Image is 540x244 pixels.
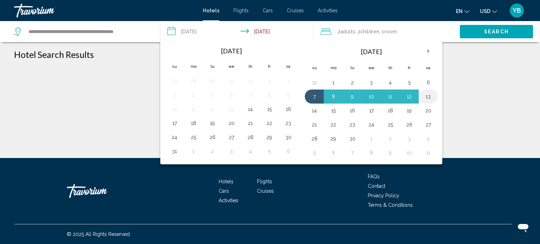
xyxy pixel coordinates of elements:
button: Day 31 [245,76,256,86]
a: Contact [368,183,385,189]
button: Next month [419,43,438,59]
th: [DATE] [184,43,279,59]
button: Day 1 [366,134,377,144]
button: Day 5 [264,146,275,156]
button: Day 29 [328,134,339,144]
button: Day 2 [385,134,396,144]
p: No results based on your filters [11,67,529,77]
button: Day 29 [264,132,275,142]
button: Day 14 [309,106,320,116]
a: Travorium [67,180,137,202]
a: Travorium [14,4,196,18]
a: Cruises [257,188,274,194]
button: Day 24 [169,132,180,142]
button: Day 3 [169,90,180,100]
a: Activities [318,8,337,13]
button: Day 19 [404,106,415,116]
span: USD [480,8,490,14]
button: Day 9 [385,148,396,158]
a: Cruises [287,8,304,13]
button: Day 31 [309,78,320,87]
button: Check-in date: Jun 11, 2024 Check-out date: Jun 18, 2024 [160,21,314,42]
span: © 2025 All Rights Reserved. [67,231,131,237]
a: Activities [219,198,238,203]
span: 2 [337,27,355,37]
button: Travelers: 2 adults, 2 children [314,21,460,42]
button: Day 22 [328,120,339,130]
button: Day 10 [366,92,377,101]
button: Day 28 [309,134,320,144]
button: Day 26 [404,120,415,130]
button: Day 30 [283,132,294,142]
button: Day 25 [385,120,396,130]
button: Day 5 [207,90,218,100]
button: Day 12 [207,104,218,114]
a: FAQs [368,174,380,179]
button: Day 3 [226,146,237,156]
button: Day 27 [169,76,180,86]
button: Day 25 [188,132,199,142]
button: Day 2 [283,76,294,86]
button: Day 13 [423,92,434,101]
button: Change language [456,6,469,16]
a: Cars [219,188,229,194]
span: Adults [340,29,355,34]
button: Day 22 [264,118,275,128]
button: Day 2 [207,146,218,156]
button: Day 15 [328,106,339,116]
span: Terms & Conditions [368,202,413,208]
span: , 2 [355,27,379,37]
button: Day 1 [328,78,339,87]
button: Day 17 [169,118,180,128]
button: Day 21 [245,118,256,128]
button: Day 30 [226,76,237,86]
button: Day 5 [309,148,320,158]
span: Search [484,29,509,35]
a: Hotels [219,179,233,184]
th: [DATE] [324,43,419,60]
a: Hotels [203,8,219,13]
button: Day 1 [188,146,199,156]
button: Day 10 [404,148,415,158]
button: User Menu [508,3,526,18]
button: Day 15 [264,104,275,114]
button: Day 29 [207,76,218,86]
span: en [456,8,463,14]
button: Day 20 [226,118,237,128]
button: Day 23 [347,120,358,130]
span: Room [384,29,397,34]
button: Day 16 [347,106,358,116]
button: Day 3 [404,134,415,144]
button: Day 24 [366,120,377,130]
button: Day 20 [423,106,434,116]
h1: Hotel Search Results [14,49,94,60]
iframe: Кнопка запуска окна обмена сообщениями [512,216,534,238]
button: Day 6 [226,90,237,100]
button: Day 9 [283,90,294,100]
button: Day 17 [366,106,377,116]
button: Day 9 [347,92,358,101]
span: , 1 [379,27,397,37]
button: Day 2 [347,78,358,87]
button: Day 31 [169,146,180,156]
span: YB [513,7,521,14]
span: Privacy Policy [368,193,399,198]
button: Day 23 [283,118,294,128]
button: Day 11 [423,148,434,158]
button: Day 1 [264,76,275,86]
button: Day 8 [264,90,275,100]
button: Day 14 [245,104,256,114]
button: Day 30 [347,134,358,144]
button: Day 11 [385,92,396,101]
a: Cars [263,8,273,13]
button: Day 21 [309,120,320,130]
a: Flights [233,8,249,13]
button: Day 7 [309,92,320,101]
